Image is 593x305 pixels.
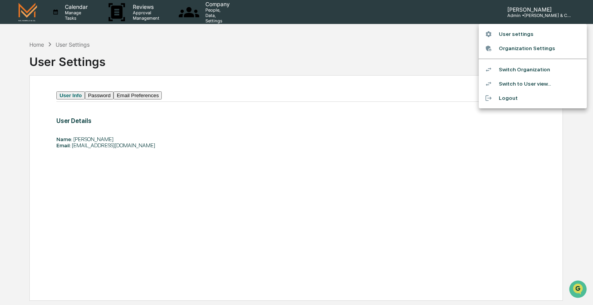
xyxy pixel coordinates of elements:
span: Email: [56,142,71,148]
button: User Info [56,91,85,99]
div: User Settings [56,41,90,48]
span: Name: [56,136,72,142]
p: Approval Management [127,10,163,21]
li: Logout [479,91,587,105]
span: Preclearance [15,97,50,105]
li: User settings [479,27,587,41]
p: Manage Tasks [59,10,91,21]
iframe: Open customer support [568,280,589,300]
a: 🗄️Attestations [53,94,99,108]
p: Calendar [59,3,91,10]
div: User Details [56,117,440,125]
button: Password [85,91,114,99]
a: 🖐️Preclearance [5,94,53,108]
p: [PERSON_NAME] [501,6,573,13]
div: Home [29,41,44,48]
span: Pylon [77,131,93,136]
a: 🔎Data Lookup [5,109,52,123]
p: People, Data, Settings [199,7,234,24]
span: Data Lookup [15,112,49,120]
p: Admin • [PERSON_NAME] & Co. - BD [501,13,573,18]
div: User Settings [29,49,105,69]
div: We're available if you need us! [26,67,98,73]
div: secondary tabs example [56,91,536,99]
div: 🔎 [8,113,14,119]
img: logo [19,3,37,21]
div: Start new chat [26,59,127,67]
div: [PERSON_NAME] [56,136,440,142]
span: Attestations [64,97,96,105]
a: Powered byPylon [54,130,93,136]
p: Reviews [127,3,163,10]
button: Email Preferences [114,91,162,99]
div: 🗄️ [56,98,62,104]
div: [EMAIL_ADDRESS][DOMAIN_NAME] [56,142,440,148]
div: 🖐️ [8,98,14,104]
li: Switch to User view... [479,77,587,91]
p: How can we help? [8,16,141,29]
li: Organization Settings [479,41,587,56]
p: Company [199,1,234,7]
button: Start new chat [131,61,141,71]
img: 1746055101610-c473b297-6a78-478c-a979-82029cc54cd1 [8,59,22,73]
li: Switch Organization [479,62,587,77]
